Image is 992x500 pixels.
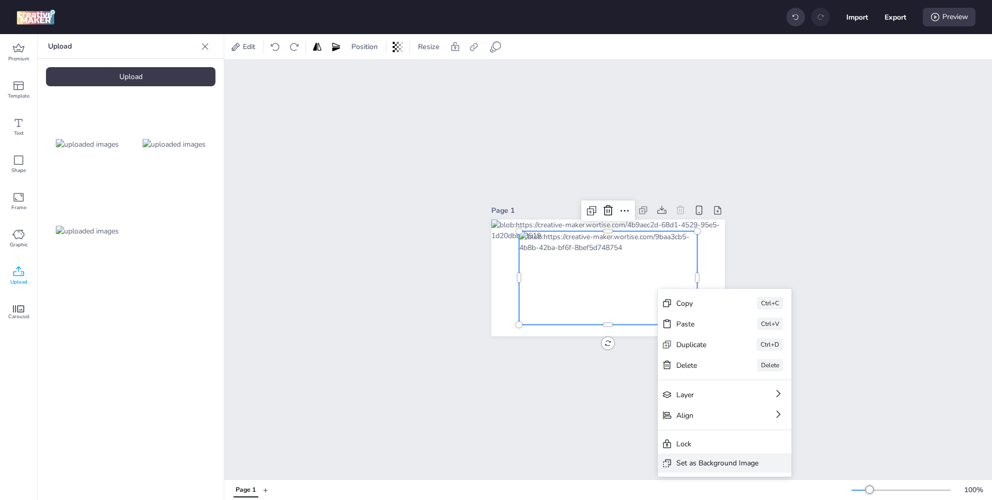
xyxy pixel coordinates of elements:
[8,92,29,100] span: Template
[48,34,197,59] p: Upload
[46,67,215,86] div: Upload
[8,312,29,321] span: Carousel
[11,204,26,212] span: Frame
[757,318,783,330] div: Ctrl+V
[10,278,27,286] span: Upload
[491,205,613,216] div: Page 1
[14,129,24,137] span: Text
[961,485,986,495] div: 100 %
[923,8,975,26] div: Preview
[263,481,268,499] button: +
[11,166,26,175] span: Shape
[676,389,744,400] div: Layer
[676,410,744,421] div: Align
[56,139,119,150] img: uploaded images
[349,41,380,52] span: Position
[676,360,728,371] div: Delete
[846,6,868,28] button: Import
[676,298,728,309] div: Copy
[756,338,783,351] div: Ctrl+D
[885,6,906,28] button: Export
[143,139,206,150] img: uploaded images
[17,9,55,25] img: logo Creative Maker
[241,41,257,52] span: Edit
[676,439,758,449] div: Lock
[56,226,119,237] img: uploaded images
[10,241,28,249] span: Graphic
[8,55,29,63] span: Premium
[757,297,783,309] div: Ctrl+C
[236,486,256,495] div: Page 1
[757,359,783,371] div: Delete
[676,319,728,330] div: Paste
[676,339,727,350] div: Duplicate
[228,481,263,499] div: Tabs
[416,41,442,52] span: Resize
[676,458,758,468] div: Set as Background Image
